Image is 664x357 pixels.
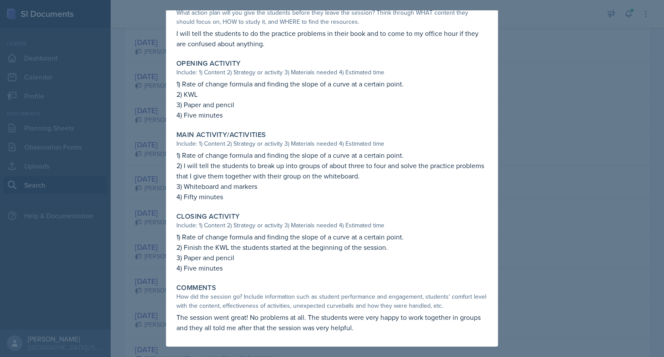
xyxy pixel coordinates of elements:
div: Include: 1) Content 2) Strategy or activity 3) Materials needed 4) Estimated time [176,68,488,77]
p: 2) Finish the KWL the students started at the beginning of the session. [176,242,488,252]
div: What action plan will you give the students before they leave the session? Think through WHAT con... [176,8,488,26]
div: Include: 1) Content 2) Strategy or activity 3) Materials needed 4) Estimated time [176,221,488,230]
p: 2) I will tell the students to break up into groups of about three to four and solve the practice... [176,160,488,181]
p: The session went great! No problems at all. The students were very happy to work together in grou... [176,312,488,333]
div: Include: 1) Content 2) Strategy or activity 3) Materials needed 4) Estimated time [176,139,488,148]
p: 4) Five minutes [176,110,488,120]
div: How did the session go? Include information such as student performance and engagement, students'... [176,292,488,310]
p: 3) Paper and pencil [176,252,488,263]
p: 1) Rate of change formula and finding the slope of a curve at a certain point. [176,232,488,242]
p: I will tell the students to do the practice problems in their book and to come to my office hour ... [176,28,488,49]
p: 2) KWL [176,89,488,99]
p: 1) Rate of change formula and finding the slope of a curve at a certain point. [176,150,488,160]
p: 4) Five minutes [176,263,488,273]
p: 1) Rate of change formula and finding the slope of a curve at a certain point. [176,79,488,89]
label: Main Activity/Activities [176,131,266,139]
p: 3) Whiteboard and markers [176,181,488,191]
p: 3) Paper and pencil [176,99,488,110]
p: 4) Fifty minutes [176,191,488,202]
label: Comments [176,284,216,292]
label: Opening Activity [176,59,240,68]
label: Closing Activity [176,212,239,221]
